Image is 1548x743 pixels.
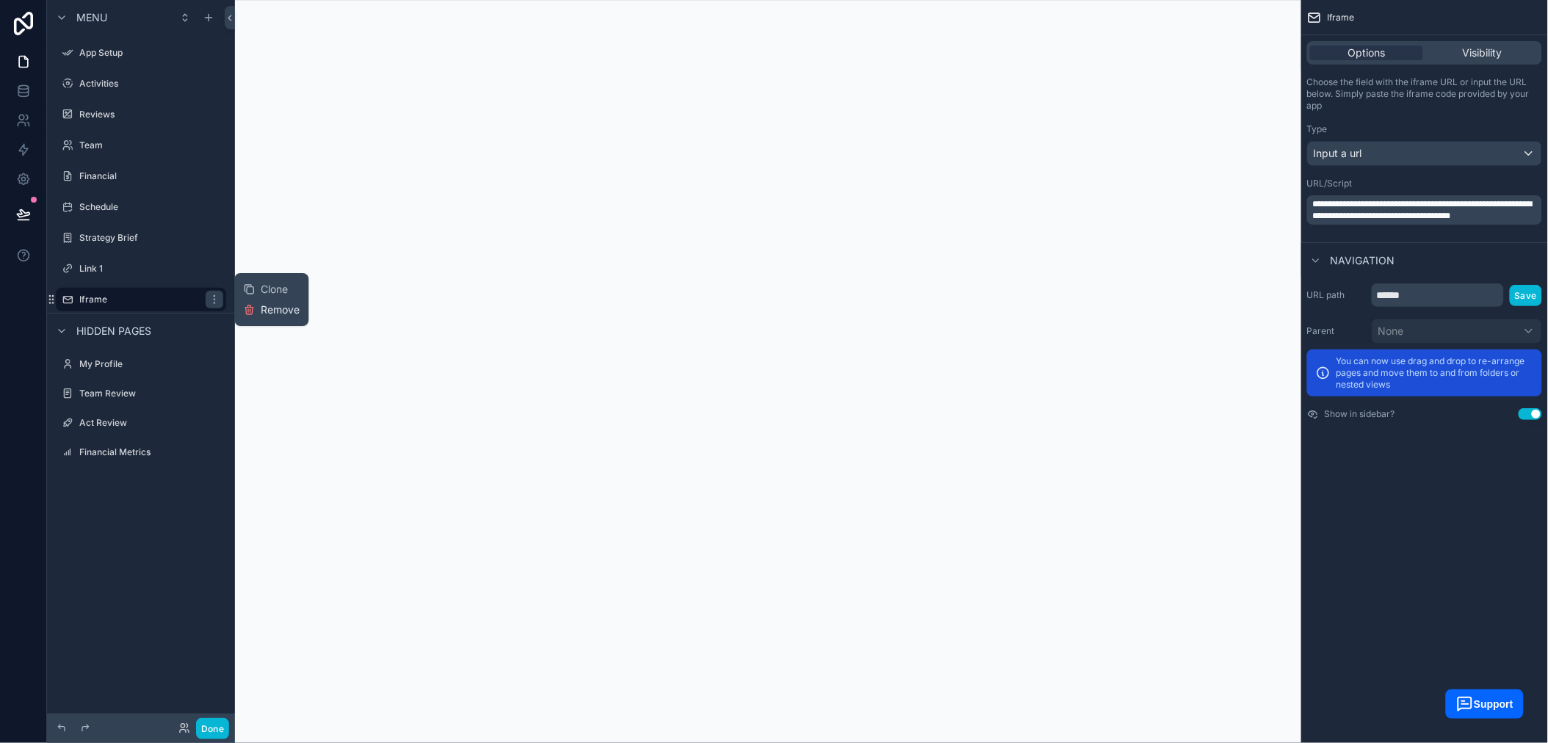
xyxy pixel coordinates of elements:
[1307,289,1366,301] label: URL path
[56,72,226,95] a: Activities
[1474,698,1513,710] span: Support
[1325,408,1395,420] label: Show in sidebar?
[56,352,226,376] a: My Profile
[56,411,226,435] a: Act Review
[261,302,300,317] span: Remove
[79,139,223,151] label: Team
[76,324,151,338] span: Hidden pages
[261,282,288,297] span: Clone
[1337,355,1533,391] p: You can now use drag and drop to re-arrange pages and move them to and from folders or nested views
[56,195,226,219] a: Schedule
[79,109,223,120] label: Reviews
[79,294,197,305] label: Iframe
[56,103,226,126] a: Reviews
[79,78,223,90] label: Activities
[79,417,223,429] label: Act Review
[1510,285,1542,306] button: Save
[1307,76,1542,112] p: Choose the field with the iframe URL or input the URL below. Simply paste the iframe code provide...
[1307,141,1542,166] button: Input a url
[243,282,300,297] button: Clone
[79,263,223,275] label: Link 1
[76,10,107,25] span: Menu
[56,226,226,250] a: Strategy Brief
[56,41,226,65] a: App Setup
[196,718,229,739] button: Done
[1307,195,1542,225] div: scrollable content
[243,302,300,317] button: Remove
[56,382,226,405] a: Team Review
[1307,325,1366,337] label: Parent
[1314,146,1362,161] span: Input a url
[1307,178,1353,189] label: URL/Script
[1328,12,1355,23] span: Iframe
[1307,123,1328,135] label: Type
[1463,46,1502,60] span: Visibility
[79,47,223,59] label: App Setup
[56,288,226,311] a: Iframe
[1378,324,1404,338] span: None
[1348,46,1386,60] span: Options
[79,170,223,182] label: Financial
[1456,695,1474,713] img: widget_launcher_white.svg
[79,358,223,370] label: My Profile
[79,201,223,213] label: Schedule
[56,164,226,188] a: Financial
[56,441,226,464] a: Financial Metrics
[56,134,226,157] a: Team
[1331,253,1395,268] span: Navigation
[79,388,223,399] label: Team Review
[1372,319,1542,344] button: None
[79,446,223,458] label: Financial Metrics
[79,232,223,244] label: Strategy Brief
